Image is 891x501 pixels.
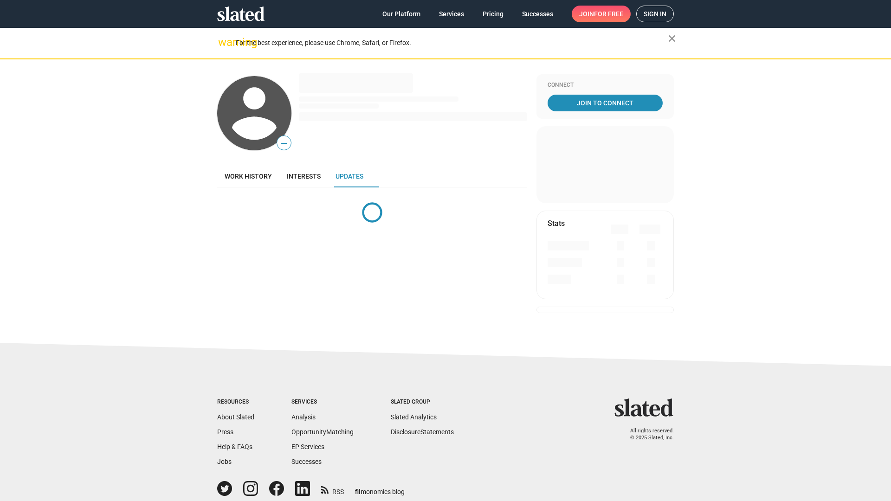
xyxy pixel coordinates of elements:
a: Join To Connect [548,95,663,111]
a: Interests [279,165,328,187]
mat-icon: warning [218,37,229,48]
span: Updates [336,173,363,180]
a: Sign in [636,6,674,22]
a: Joinfor free [572,6,631,22]
a: Press [217,428,233,436]
mat-card-title: Stats [548,218,565,228]
div: Services [291,398,354,406]
a: Successes [515,6,561,22]
a: EP Services [291,443,324,450]
a: OpportunityMatching [291,428,354,436]
mat-icon: close [666,33,678,44]
a: Help & FAQs [217,443,252,450]
span: Interests [287,173,321,180]
a: Analysis [291,413,316,421]
div: For the best experience, please use Chrome, Safari, or Firefox. [236,37,668,49]
span: Join [579,6,623,22]
a: DisclosureStatements [391,428,454,436]
a: RSS [321,482,344,496]
a: Jobs [217,458,232,465]
span: Sign in [644,6,666,22]
span: Join To Connect [549,95,661,111]
a: filmonomics blog [355,480,405,496]
div: Connect [548,82,663,89]
span: Work history [225,173,272,180]
div: Slated Group [391,398,454,406]
span: — [277,137,291,149]
a: Updates [328,165,371,187]
span: for free [594,6,623,22]
p: All rights reserved. © 2025 Slated, Inc. [620,428,674,441]
a: Successes [291,458,322,465]
span: Services [439,6,464,22]
span: Successes [522,6,553,22]
a: Pricing [475,6,511,22]
a: About Slated [217,413,254,421]
span: film [355,488,366,495]
a: Our Platform [375,6,428,22]
a: Services [432,6,471,22]
div: Resources [217,398,254,406]
span: Pricing [483,6,504,22]
span: Our Platform [382,6,420,22]
a: Slated Analytics [391,413,437,421]
a: Work history [217,165,279,187]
